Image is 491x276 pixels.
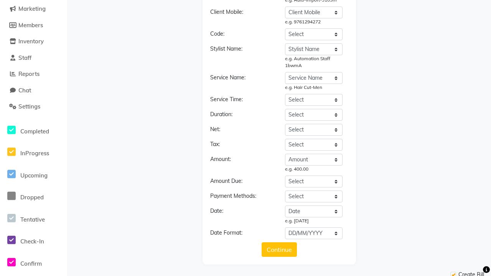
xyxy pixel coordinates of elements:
a: Inventory [2,37,65,46]
a: Marketing [2,5,65,13]
div: Amount Due: [204,177,279,187]
div: Date Format: [204,229,279,239]
div: Payment Methods: [204,192,279,202]
div: Net: [204,125,279,136]
div: e.g. 400.00 [285,166,343,172]
div: Service Name: [204,74,279,91]
span: Reports [18,70,40,77]
span: Confirm [20,260,42,267]
a: Chat [2,86,65,95]
span: Settings [18,103,40,110]
span: Upcoming [20,172,48,179]
div: Client Mobile: [204,8,279,25]
div: Code: [204,30,279,40]
div: Amount: [204,155,279,172]
span: Completed [20,128,49,135]
div: e.g. 9761294272 [285,18,343,25]
div: Duration: [204,110,279,121]
div: Stylist Name: [204,45,279,69]
a: Staff [2,54,65,62]
span: Marketing [18,5,46,12]
a: Members [2,21,65,30]
a: Settings [2,102,65,111]
span: Dropped [20,194,44,201]
span: Members [18,21,43,29]
div: e.g. Automation Staff 1bwmA [285,55,343,69]
div: Date: [204,207,279,224]
span: Tentative [20,216,45,223]
div: Tax: [204,140,279,151]
div: e.g. [DATE] [285,217,343,224]
a: Reports [2,70,65,79]
button: Continue [262,242,297,257]
span: Inventory [18,38,44,45]
span: InProgress [20,149,49,157]
div: e.g. Hair Cut-Men [285,84,343,91]
span: Check-In [20,238,44,245]
span: Staff [18,54,31,61]
span: Chat [18,87,31,94]
div: Service Time: [204,95,279,106]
